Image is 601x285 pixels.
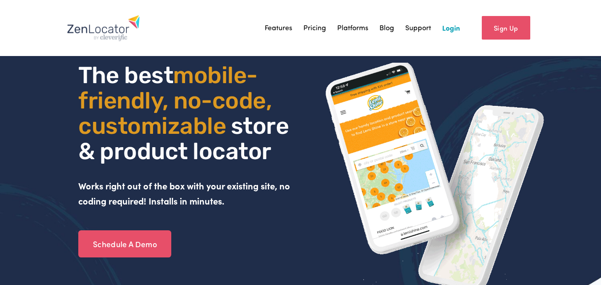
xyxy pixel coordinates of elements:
a: Login [442,21,460,35]
img: Zenlocator [67,15,140,41]
a: Blog [379,21,394,35]
a: Sign Up [482,16,530,40]
a: Features [265,21,292,35]
a: Platforms [337,21,368,35]
span: mobile- friendly, no-code, customizable [78,61,277,140]
span: store & product locator [78,112,294,165]
a: Support [405,21,431,35]
a: Schedule A Demo [78,230,171,258]
span: The best [78,61,173,89]
a: Pricing [303,21,326,35]
strong: Works right out of the box with your existing site, no coding required! Installs in minutes. [78,180,292,207]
